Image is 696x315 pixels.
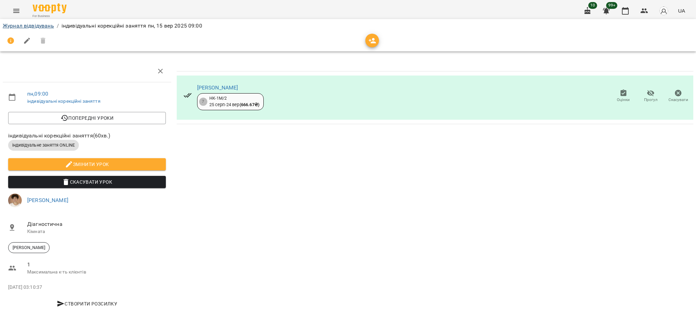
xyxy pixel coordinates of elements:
span: Прогул [644,97,658,103]
button: Створити розсилку [8,298,166,310]
button: Скасувати Урок [8,176,166,188]
span: Оцінки [617,97,630,103]
nav: breadcrumb [3,22,693,30]
span: Попередні уроки [14,114,160,122]
div: 7 [199,98,207,106]
span: Скасувати Урок [14,178,160,186]
span: For Business [33,14,67,18]
button: Оцінки [610,87,637,106]
span: 1 [27,261,166,269]
span: 10 [588,2,597,9]
span: індивідуальне заняття ONLINE [8,142,79,148]
li: / [57,22,59,30]
p: Максимальна к-ть клієнтів [27,269,166,276]
a: індивідуальні корекційні заняття [27,98,101,104]
img: 31d4c4074aa92923e42354039cbfc10a.jpg [8,194,22,207]
span: [PERSON_NAME] [8,245,49,251]
div: НК-1М/2 25 серп - 24 вер [209,95,259,108]
span: індивідуальні корекційні заняття ( 60 хв. ) [8,132,166,140]
span: Діагностична [27,220,166,228]
a: [PERSON_NAME] [27,197,68,203]
p: Кімната [27,228,166,235]
span: Скасувати [668,97,688,103]
button: Прогул [637,87,665,106]
a: пн , 09:00 [27,90,48,97]
img: avatar_s.png [659,6,668,16]
p: індивідуальні корекційні заняття пн, 15 вер 2025 09:00 [62,22,202,30]
button: UA [675,4,688,17]
button: Скасувати [664,87,692,106]
span: Змінити урок [14,160,160,168]
b: ( 666.67 ₴ ) [240,102,259,107]
p: [DATE] 03:10:37 [8,284,166,291]
span: 99+ [606,2,617,9]
a: [PERSON_NAME] [197,84,238,91]
button: Змінити урок [8,158,166,170]
button: Попередні уроки [8,112,166,124]
span: Створити розсилку [11,300,163,308]
span: UA [678,7,685,14]
a: Журнал відвідувань [3,22,54,29]
img: Voopty Logo [33,3,67,13]
div: [PERSON_NAME] [8,242,50,253]
button: Menu [8,3,24,19]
